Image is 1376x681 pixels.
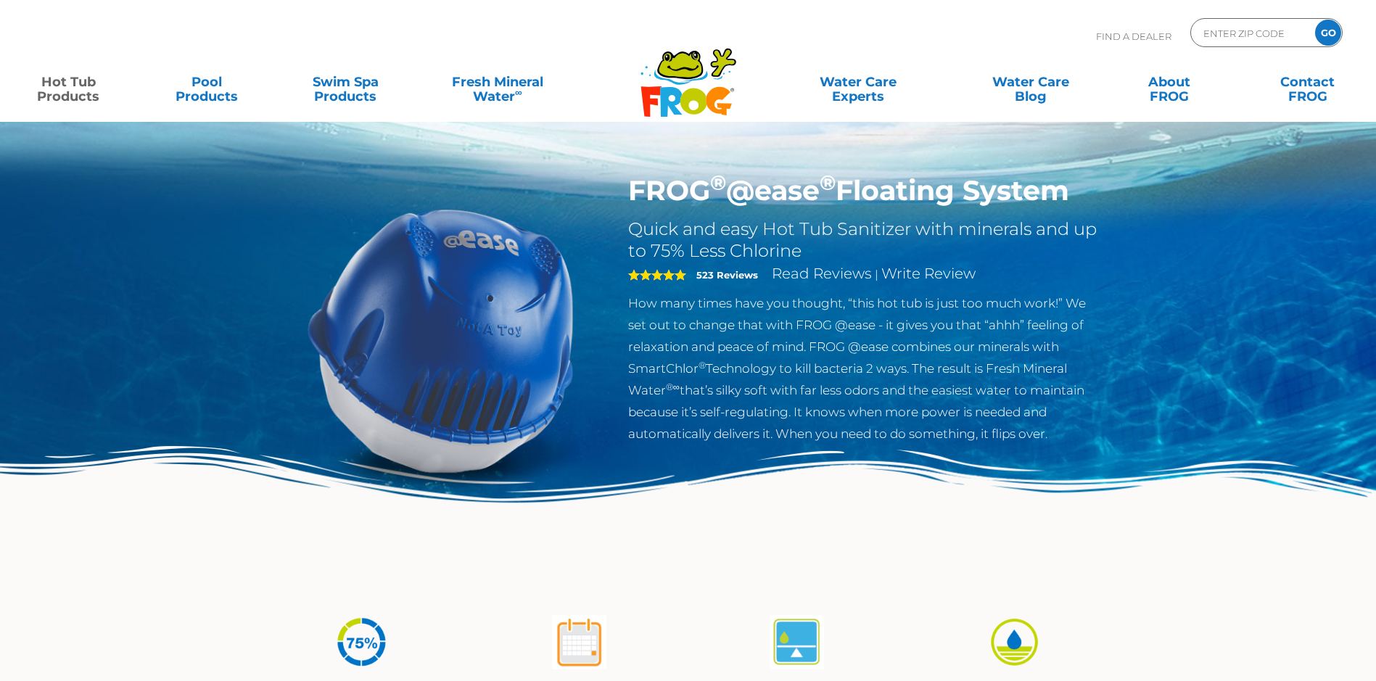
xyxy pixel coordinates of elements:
a: AboutFROG [1115,67,1223,96]
a: Write Review [881,265,976,282]
a: Read Reviews [772,265,872,282]
p: How many times have you thought, “this hot tub is just too much work!” We set out to change that ... [628,292,1102,445]
img: hot-tub-product-atease-system.png [275,174,607,506]
img: icon-atease-75percent-less [334,615,389,669]
strong: 523 Reviews [696,269,758,281]
h2: Quick and easy Hot Tub Sanitizer with minerals and up to 75% Less Chlorine [628,218,1102,262]
a: Water CareBlog [976,67,1084,96]
a: Swim SpaProducts [292,67,400,96]
span: | [875,268,878,281]
sup: ∞ [515,86,522,98]
img: icon-atease-easy-on [987,615,1042,669]
h1: FROG @ease Floating System [628,174,1102,207]
a: Fresh MineralWater∞ [430,67,565,96]
img: atease-icon-shock-once [552,615,606,669]
a: Hot TubProducts [15,67,123,96]
p: Find A Dealer [1096,18,1171,54]
span: 5 [628,269,686,281]
sup: ® [710,170,726,195]
sup: ® [820,170,836,195]
a: Water CareExperts [771,67,946,96]
sup: ® [699,360,706,371]
sup: ®∞ [666,381,680,392]
input: GO [1315,20,1341,46]
a: PoolProducts [153,67,261,96]
a: ContactFROG [1253,67,1361,96]
img: Frog Products Logo [633,29,744,117]
img: atease-icon-self-regulates [770,615,824,669]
